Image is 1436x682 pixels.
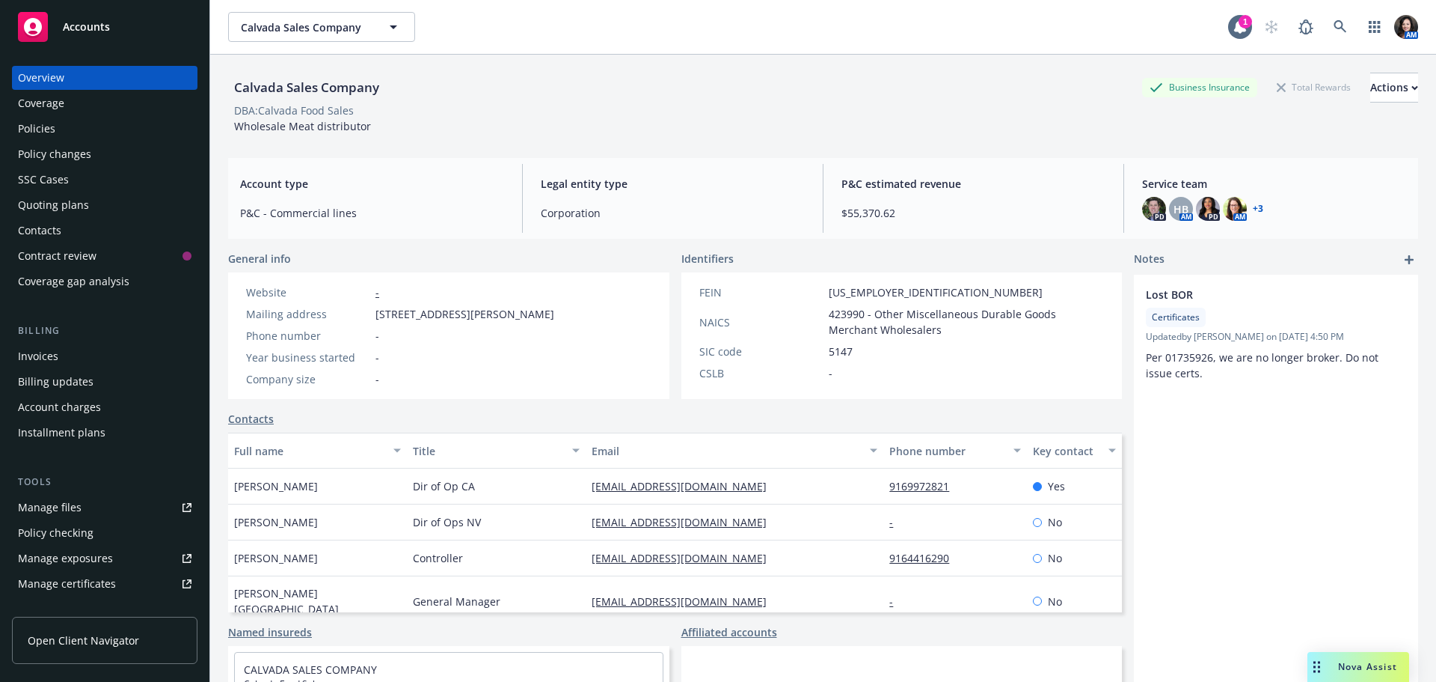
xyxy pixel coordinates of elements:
[375,285,379,299] a: -
[1370,73,1418,103] button: Actions
[18,117,55,141] div: Policies
[829,306,1105,338] span: 423990 - Other Miscellaneous Durable Goods Merchant Wholesalers
[244,663,377,677] a: CALVADA SALES COMPANY
[681,251,734,267] span: Identifiers
[1338,660,1397,673] span: Nova Assist
[889,551,961,565] a: 9164416290
[407,433,586,469] button: Title
[1256,12,1286,42] a: Start snowing
[18,572,116,596] div: Manage certificates
[375,350,379,365] span: -
[829,344,853,359] span: 5147
[12,168,197,192] a: SSC Cases
[375,306,554,322] span: [STREET_ADDRESS][PERSON_NAME]
[592,515,779,529] a: [EMAIL_ADDRESS][DOMAIN_NAME]
[228,12,415,42] button: Calvada Sales Company
[375,371,379,387] span: -
[18,546,113,570] div: Manage exposures
[1291,12,1321,42] a: Report a Bug
[541,176,805,192] span: Legal entity type
[63,21,110,33] span: Accounts
[1394,15,1418,39] img: photo
[234,478,318,494] span: [PERSON_NAME]
[1400,251,1418,269] a: add
[829,284,1043,300] span: [US_EMPLOYER_IDENTIFICATION_NUMBER]
[228,251,291,267] span: General info
[1360,12,1390,42] a: Switch app
[1223,197,1247,221] img: photo
[12,6,197,48] a: Accounts
[228,624,312,640] a: Named insureds
[841,205,1105,221] span: $55,370.62
[1134,275,1418,393] div: Lost BORCertificatesUpdatedby [PERSON_NAME] on [DATE] 4:50 PMPer 01735926, we are no longer broke...
[541,205,805,221] span: Corporation
[1048,594,1062,609] span: No
[12,421,197,445] a: Installment plans
[234,550,318,566] span: [PERSON_NAME]
[12,91,197,115] a: Coverage
[12,370,197,394] a: Billing updates
[1027,433,1122,469] button: Key contact
[240,205,504,221] span: P&C - Commercial lines
[246,371,369,387] div: Company size
[1239,15,1252,28] div: 1
[699,344,823,359] div: SIC code
[18,244,96,268] div: Contract review
[413,514,481,530] span: Dir of Ops NV
[1307,652,1409,682] button: Nova Assist
[12,193,197,217] a: Quoting plans
[18,521,93,545] div: Policy checking
[234,103,354,118] div: DBA: Calvada Food Sales
[699,365,823,381] div: CSLB
[889,479,961,493] a: 9169972821
[1253,204,1263,213] a: +3
[681,624,777,640] a: Affiliated accounts
[240,176,504,192] span: Account type
[18,421,105,445] div: Installment plans
[12,219,197,243] a: Contacts
[829,365,832,381] span: -
[586,433,883,469] button: Email
[18,168,69,192] div: SSC Cases
[12,66,197,90] a: Overview
[18,270,129,293] div: Coverage gap analysis
[1196,197,1220,221] img: photo
[375,328,379,344] span: -
[12,521,197,545] a: Policy checking
[413,443,563,459] div: Title
[234,443,384,459] div: Full name
[1146,350,1381,380] span: Per 01735926, we are no longer broker. Do not issue certs.
[592,443,861,459] div: Email
[1146,287,1367,302] span: Lost BOR
[28,633,139,648] span: Open Client Navigator
[18,344,58,368] div: Invoices
[699,284,823,300] div: FEIN
[1307,652,1326,682] div: Drag to move
[413,478,475,494] span: Dir of Op CA
[228,411,274,427] a: Contacts
[889,443,1004,459] div: Phone number
[699,314,823,330] div: NAICS
[1146,330,1406,344] span: Updated by [PERSON_NAME] on [DATE] 4:50 PM
[18,193,89,217] div: Quoting plans
[246,306,369,322] div: Mailing address
[12,395,197,419] a: Account charges
[12,344,197,368] a: Invoices
[18,91,64,115] div: Coverage
[592,551,779,565] a: [EMAIL_ADDRESS][DOMAIN_NAME]
[246,328,369,344] div: Phone number
[228,433,407,469] button: Full name
[18,597,93,621] div: Manage claims
[12,546,197,570] a: Manage exposures
[12,244,197,268] a: Contract review
[1134,251,1165,269] span: Notes
[413,594,500,609] span: General Manager
[12,323,197,338] div: Billing
[12,270,197,293] a: Coverage gap analysis
[18,395,101,419] div: Account charges
[592,479,779,493] a: [EMAIL_ADDRESS][DOMAIN_NAME]
[246,284,369,300] div: Website
[241,19,370,35] span: Calvada Sales Company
